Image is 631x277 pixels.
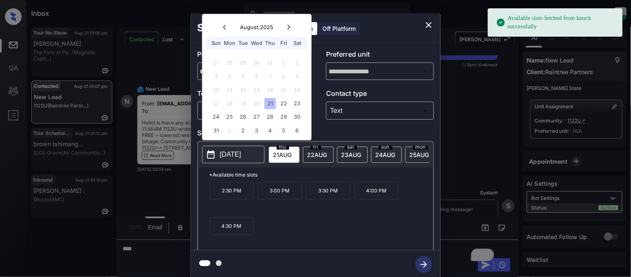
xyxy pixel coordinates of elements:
div: Not available Thursday, July 31st, 2025 [265,57,276,69]
div: Off Platform [319,22,360,35]
div: Not available Monday, August 4th, 2025 [224,71,235,82]
h2: Schedule Tour [191,13,276,42]
span: mon [413,145,428,150]
div: Wed [251,38,262,49]
div: Not available Wednesday, August 13th, 2025 [251,85,262,96]
div: Mon [224,38,235,49]
div: date-select [405,147,436,163]
div: date-select [303,147,334,163]
p: 2:30 PM [210,182,254,200]
div: month 2025-08 [205,56,309,137]
span: 22 AUG [307,151,327,158]
div: Not available Tuesday, August 5th, 2025 [238,71,249,82]
div: Not available Saturday, August 2nd, 2025 [292,57,303,69]
button: [DATE] [202,146,265,163]
div: In Person [200,104,303,117]
div: Not available Sunday, August 10th, 2025 [210,85,222,96]
div: Choose Tuesday, August 26th, 2025 [238,112,249,123]
p: 4:00 PM [354,182,398,200]
div: Not available Thursday, August 14th, 2025 [265,85,276,96]
p: [DATE] [220,150,241,160]
div: Choose Friday, August 22nd, 2025 [278,98,290,109]
span: 23 AUG [341,151,361,158]
div: Not available Saturday, August 16th, 2025 [292,85,303,96]
div: Choose Sunday, August 31st, 2025 [210,125,222,136]
div: Choose Thursday, August 28th, 2025 [265,112,276,123]
div: Choose Friday, September 5th, 2025 [278,125,290,136]
div: Not available Monday, August 11th, 2025 [224,85,235,96]
div: Not available Sunday, July 27th, 2025 [210,57,222,69]
div: Thu [265,38,276,49]
div: Not available Monday, September 1st, 2025 [224,125,235,136]
div: Choose Thursday, August 21st, 2025 [265,98,276,109]
div: Not available Tuesday, August 12th, 2025 [238,85,249,96]
div: Choose Tuesday, September 2nd, 2025 [238,125,249,136]
div: Not available Friday, August 8th, 2025 [278,71,290,82]
div: date-select [337,147,368,163]
div: Not available Wednesday, August 20th, 2025 [251,98,262,109]
div: Not available Friday, August 1st, 2025 [278,57,290,69]
div: Text [328,104,432,117]
span: 21 AUG [273,151,292,158]
span: sat [345,145,357,150]
div: Not available Sunday, August 3rd, 2025 [210,71,222,82]
div: Not available Wednesday, July 30th, 2025 [251,57,262,69]
div: Not available Thursday, August 7th, 2025 [265,71,276,82]
p: 4:30 PM [210,217,254,235]
div: Choose Saturday, August 30th, 2025 [292,112,303,123]
div: date-select [269,147,299,163]
div: Sun [210,38,222,49]
p: 3:00 PM [258,182,302,200]
div: Fri [278,38,290,49]
div: Not available Sunday, August 17th, 2025 [210,98,222,109]
div: Choose Saturday, September 6th, 2025 [292,125,303,136]
div: Not available Tuesday, July 29th, 2025 [238,57,249,69]
div: date-select [371,147,402,163]
div: Tue [238,38,249,49]
div: Not available Wednesday, August 6th, 2025 [251,71,262,82]
div: Not available Friday, August 15th, 2025 [278,85,290,96]
button: close [421,17,437,33]
div: Choose Wednesday, August 27th, 2025 [251,112,262,123]
div: Sat [292,38,303,49]
div: Not available Monday, July 28th, 2025 [224,57,235,69]
div: Choose Monday, August 25th, 2025 [224,112,235,123]
div: Choose Thursday, September 4th, 2025 [265,125,276,136]
p: Contact type [326,88,434,102]
p: *Available time slots [210,167,433,182]
div: Choose Friday, August 29th, 2025 [278,112,290,123]
div: Not available Saturday, August 9th, 2025 [292,71,303,82]
p: 3:30 PM [306,182,350,200]
span: 25 AUG [410,151,429,158]
div: Choose Saturday, August 23rd, 2025 [292,98,303,109]
span: fri [311,145,321,150]
div: Not available Tuesday, August 19th, 2025 [238,98,249,109]
p: Select slot [198,128,434,141]
span: thu [277,145,289,150]
div: Choose Wednesday, September 3rd, 2025 [251,125,262,136]
p: Preferred unit [326,49,434,62]
div: Choose Sunday, August 24th, 2025 [210,112,222,123]
p: Preferred community [198,49,305,62]
span: 24 AUG [376,151,396,158]
div: Available slots fetched from knock successfully [496,11,616,34]
span: sun [379,145,392,150]
p: Tour type [198,88,305,102]
div: Not available Monday, August 18th, 2025 [224,98,235,109]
